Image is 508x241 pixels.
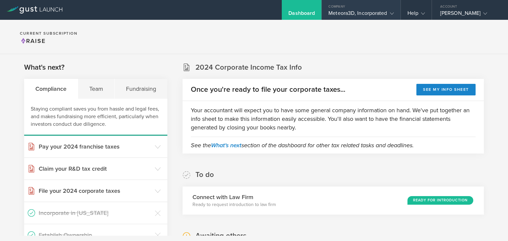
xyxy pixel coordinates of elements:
[24,99,167,136] div: Staying compliant saves you from hassle and legal fees, and makes fundraising more efficient, par...
[211,142,241,149] a: What's next
[24,63,64,72] h2: What's next?
[407,196,473,205] div: Ready for Introduction
[20,31,77,35] h2: Current Subscription
[39,187,151,195] h3: File your 2024 corporate taxes
[192,201,276,208] p: Ready to request introduction to law firm
[39,164,151,173] h3: Claim your R&D tax credit
[407,10,425,20] div: Help
[328,10,394,20] div: Meteora3D, Incorporated
[78,79,115,99] div: Team
[195,63,302,72] h2: 2024 Corporate Income Tax Info
[39,209,151,217] h3: Incorporate in [US_STATE]
[440,10,496,20] div: [PERSON_NAME]
[192,193,276,201] h3: Connect with Law Firm
[39,231,151,239] h3: Establish Ownership
[191,106,476,132] p: Your accountant will expect you to have some general company information on hand. We've put toget...
[195,170,214,180] h2: To do
[191,85,345,94] h2: Once you're ready to file your corporate taxes...
[39,142,151,151] h3: Pay your 2024 franchise taxes
[183,187,484,215] div: Connect with Law FirmReady to request introduction to law firmReady for Introduction
[195,231,246,241] h2: Awaiting others
[288,10,315,20] div: Dashboard
[416,84,476,95] button: See my info sheet
[24,79,78,99] div: Compliance
[115,79,167,99] div: Fundraising
[20,37,46,45] span: Raise
[191,142,414,149] em: See the section of the dashboard for other tax related tasks and deadlines.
